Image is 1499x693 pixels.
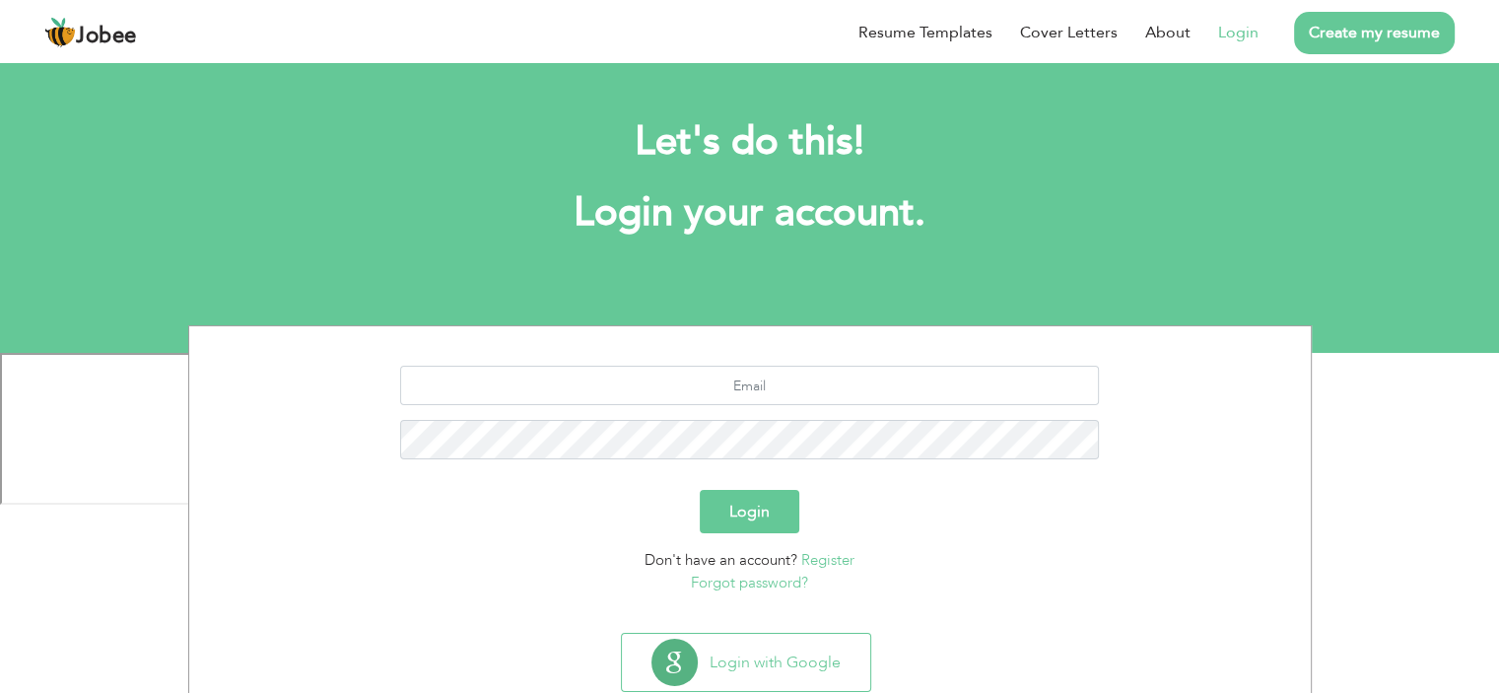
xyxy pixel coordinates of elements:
[858,21,992,44] a: Resume Templates
[645,550,797,570] span: Don't have an account?
[622,634,870,691] button: Login with Google
[1145,21,1191,44] a: About
[218,116,1282,168] h2: Let's do this!
[1020,21,1118,44] a: Cover Letters
[218,187,1282,239] h1: Login your account.
[1218,21,1259,44] a: Login
[801,550,854,570] a: Register
[700,490,799,533] button: Login
[1294,12,1455,54] a: Create my resume
[44,17,137,48] a: Jobee
[76,26,137,47] span: Jobee
[691,573,808,592] a: Forgot password?
[44,17,76,48] img: jobee.io
[400,366,1099,405] input: Email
